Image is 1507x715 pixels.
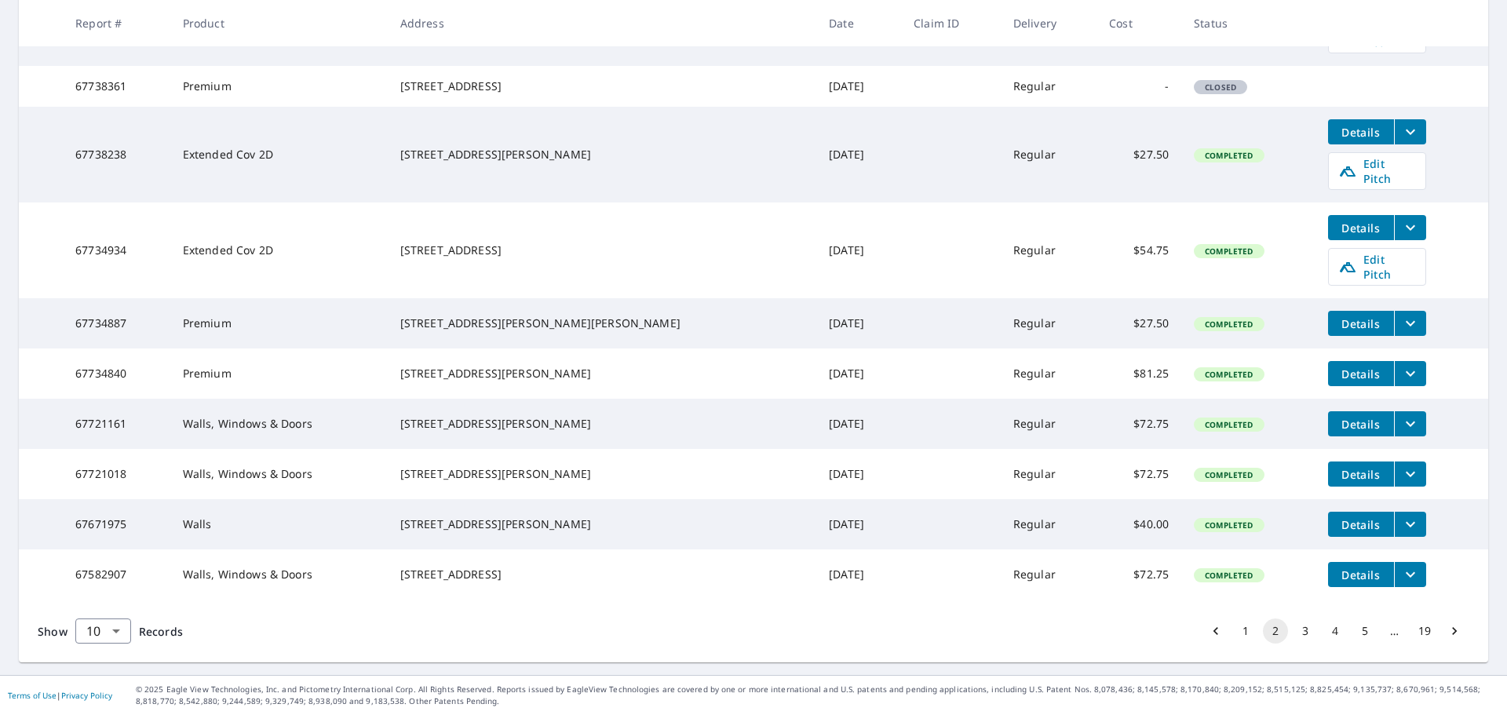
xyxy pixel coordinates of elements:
[400,416,805,432] div: [STREET_ADDRESS][PERSON_NAME]
[1337,125,1385,140] span: Details
[1096,399,1181,449] td: $72.75
[400,78,805,94] div: [STREET_ADDRESS]
[1195,82,1246,93] span: Closed
[1001,202,1096,298] td: Regular
[1293,618,1318,644] button: Go to page 3
[63,449,170,499] td: 67721018
[1195,419,1262,430] span: Completed
[170,66,388,107] td: Premium
[816,298,901,348] td: [DATE]
[1195,246,1262,257] span: Completed
[1001,499,1096,549] td: Regular
[1442,618,1467,644] button: Go to next page
[1337,367,1385,381] span: Details
[1233,618,1258,644] button: Go to page 1
[1328,411,1394,436] button: detailsBtn-67721161
[1337,221,1385,235] span: Details
[1394,461,1426,487] button: filesDropdownBtn-67721018
[1001,348,1096,399] td: Regular
[1394,361,1426,386] button: filesDropdownBtn-67734840
[1328,311,1394,336] button: detailsBtn-67734887
[1096,449,1181,499] td: $72.75
[1337,417,1385,432] span: Details
[1394,562,1426,587] button: filesDropdownBtn-67582907
[400,366,805,381] div: [STREET_ADDRESS][PERSON_NAME]
[1328,215,1394,240] button: detailsBtn-67734934
[1337,316,1385,331] span: Details
[1001,399,1096,449] td: Regular
[63,499,170,549] td: 67671975
[1096,66,1181,107] td: -
[816,499,901,549] td: [DATE]
[170,449,388,499] td: Walls, Windows & Doors
[1001,66,1096,107] td: Regular
[139,624,183,639] span: Records
[1394,411,1426,436] button: filesDropdownBtn-67721161
[1337,467,1385,482] span: Details
[816,202,901,298] td: [DATE]
[1328,461,1394,487] button: detailsBtn-67721018
[170,399,388,449] td: Walls, Windows & Doors
[170,348,388,399] td: Premium
[1352,618,1377,644] button: Go to page 5
[170,107,388,202] td: Extended Cov 2D
[816,348,901,399] td: [DATE]
[1338,156,1416,186] span: Edit Pitch
[1195,469,1262,480] span: Completed
[1328,361,1394,386] button: detailsBtn-67734840
[1382,623,1407,639] div: …
[1001,449,1096,499] td: Regular
[400,147,805,162] div: [STREET_ADDRESS][PERSON_NAME]
[75,609,131,653] div: 10
[63,549,170,600] td: 67582907
[136,684,1499,707] p: © 2025 Eagle View Technologies, Inc. and Pictometry International Corp. All Rights Reserved. Repo...
[400,243,805,258] div: [STREET_ADDRESS]
[1328,248,1426,286] a: Edit Pitch
[400,466,805,482] div: [STREET_ADDRESS][PERSON_NAME]
[1263,618,1288,644] button: page 2
[1001,107,1096,202] td: Regular
[63,399,170,449] td: 67721161
[1096,348,1181,399] td: $81.25
[170,298,388,348] td: Premium
[400,567,805,582] div: [STREET_ADDRESS]
[1195,570,1262,581] span: Completed
[1195,319,1262,330] span: Completed
[1096,298,1181,348] td: $27.50
[1195,520,1262,531] span: Completed
[63,107,170,202] td: 67738238
[61,690,112,701] a: Privacy Policy
[1328,562,1394,587] button: detailsBtn-67582907
[1337,567,1385,582] span: Details
[816,107,901,202] td: [DATE]
[1338,252,1416,282] span: Edit Pitch
[816,549,901,600] td: [DATE]
[75,618,131,644] div: Show 10 records
[816,399,901,449] td: [DATE]
[1096,202,1181,298] td: $54.75
[1203,618,1228,644] button: Go to previous page
[400,516,805,532] div: [STREET_ADDRESS][PERSON_NAME]
[400,316,805,331] div: [STREET_ADDRESS][PERSON_NAME][PERSON_NAME]
[1412,618,1437,644] button: Go to page 19
[1394,119,1426,144] button: filesDropdownBtn-67738238
[1394,311,1426,336] button: filesDropdownBtn-67734887
[170,499,388,549] td: Walls
[1201,618,1469,644] nav: pagination navigation
[1394,215,1426,240] button: filesDropdownBtn-67734934
[63,66,170,107] td: 67738361
[38,624,68,639] span: Show
[8,691,112,700] p: |
[1328,152,1426,190] a: Edit Pitch
[8,690,57,701] a: Terms of Use
[63,298,170,348] td: 67734887
[1328,512,1394,537] button: detailsBtn-67671975
[170,549,388,600] td: Walls, Windows & Doors
[816,66,901,107] td: [DATE]
[1195,150,1262,161] span: Completed
[1195,369,1262,380] span: Completed
[1001,298,1096,348] td: Regular
[1394,512,1426,537] button: filesDropdownBtn-67671975
[1096,499,1181,549] td: $40.00
[1337,517,1385,532] span: Details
